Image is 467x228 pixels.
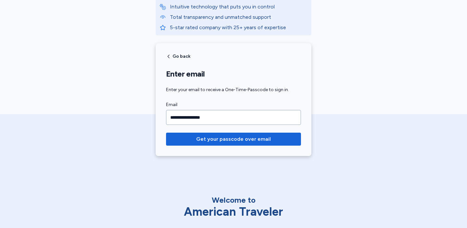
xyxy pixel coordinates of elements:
button: Go back [166,54,190,59]
div: Welcome to [165,195,302,205]
div: American Traveler [165,205,302,218]
div: Enter your email to receive a One-Time-Passcode to sign in. [166,87,301,93]
button: Get your passcode over email [166,133,301,146]
span: Go back [173,54,190,59]
p: Intuitive technology that puts you in control [170,3,307,11]
h1: Enter email [166,69,301,79]
p: Total transparency and unmatched support [170,13,307,21]
span: Get your passcode over email [196,135,271,143]
p: 5-star rated company with 25+ years of expertise [170,24,307,31]
input: Email [166,110,301,125]
label: Email [166,101,301,109]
